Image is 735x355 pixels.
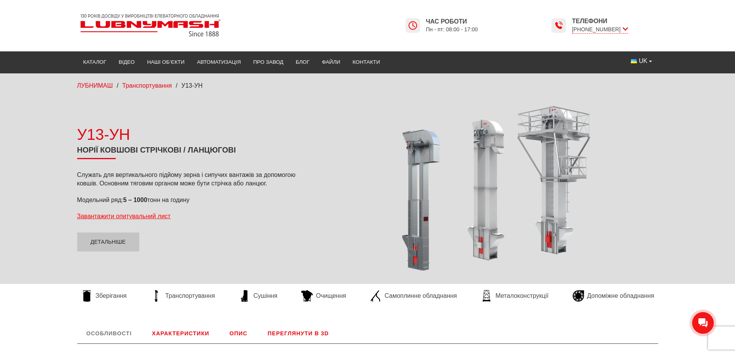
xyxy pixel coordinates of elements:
[366,290,461,302] a: Самоплинне обладнання
[113,54,141,71] a: Відео
[220,323,257,343] a: Опис
[426,17,478,26] span: Час роботи
[77,213,171,219] a: Завантажити опитувальний лист
[181,82,203,89] span: У13-УН
[117,82,118,89] span: /
[316,292,346,300] span: Очищення
[77,233,139,252] a: Детальніше
[426,26,478,33] span: Пн - пт: 08:00 - 17:00
[141,54,191,71] a: Наші об’єкти
[191,54,247,71] a: Автоматизація
[77,11,224,40] img: Lubnymash
[147,290,219,302] a: Транспортування
[569,290,658,302] a: Допоміжне обладнання
[495,292,548,300] span: Металоконструкції
[77,290,131,302] a: Зберігання
[639,57,647,65] span: UK
[408,21,417,30] img: Lubnymash time icon
[247,54,289,71] a: Про завод
[477,290,552,302] a: Металоконструкції
[77,82,113,89] a: ЛУБНИМАШ
[77,171,313,188] p: Служать для вертикального підйому зерна і сипучих вантажів за допомогою ковшів. Основним тяговим ...
[123,197,147,203] strong: 5 – 1000
[77,54,113,71] a: Каталог
[297,290,350,302] a: Очищення
[631,59,637,63] img: Українська
[77,196,313,204] p: Модельний ряд: тонн на годину
[96,292,127,300] span: Зберігання
[572,17,628,25] span: Телефони
[77,124,313,145] div: У13-УН
[572,25,628,34] span: [PHONE_NUMBER]
[122,82,172,89] a: Транспортування
[143,323,218,343] a: Характеристики
[316,54,346,71] a: Файли
[554,21,563,30] img: Lubnymash time icon
[625,54,658,68] button: UK
[259,323,338,343] a: Переглянути в 3D
[165,292,215,300] span: Транспортування
[385,292,457,300] span: Самоплинне обладнання
[235,290,281,302] a: Сушіння
[587,292,654,300] span: Допоміжне обладнання
[253,292,277,300] span: Сушіння
[77,323,141,343] a: Особливості
[289,54,316,71] a: Блог
[77,145,313,159] h1: Норії ковшові стрічкові / ланцюгові
[346,54,386,71] a: Контакти
[176,82,177,89] span: /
